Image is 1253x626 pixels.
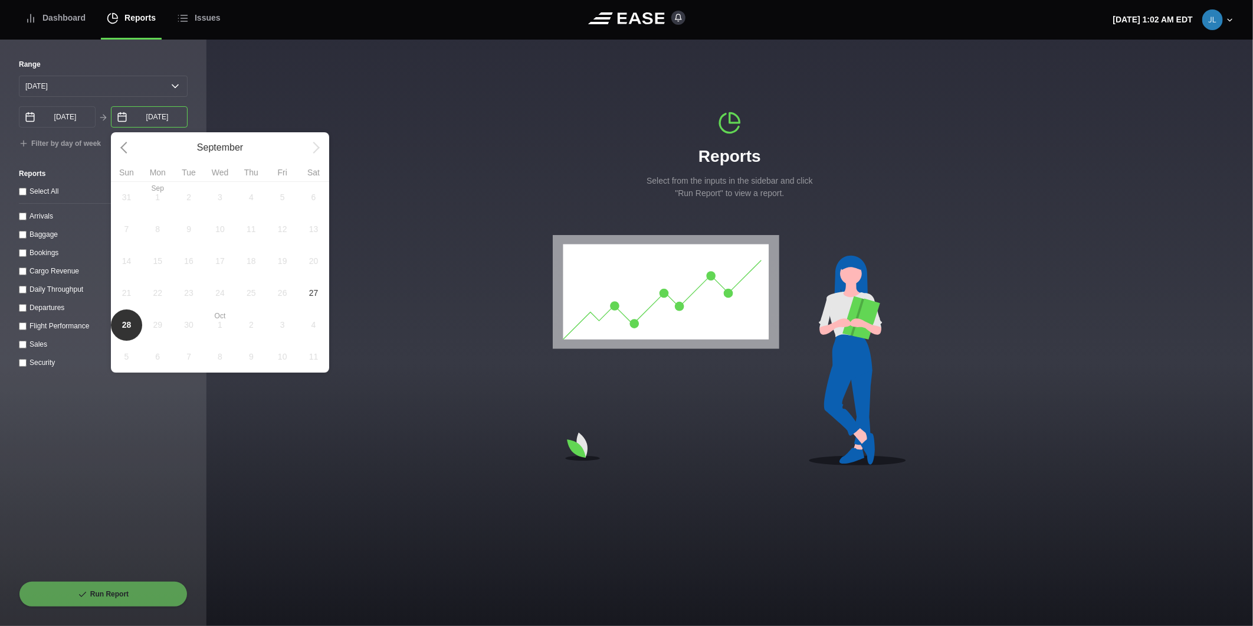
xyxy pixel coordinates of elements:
[298,168,329,177] span: Sat
[267,168,298,177] span: Fri
[641,144,818,169] h1: Reports
[19,106,96,128] input: mm/dd/yyyy
[29,304,64,312] label: Departures
[142,141,298,155] span: September
[29,267,79,275] label: Cargo Revenue
[309,287,319,299] span: 27
[29,212,53,220] label: Arrivals
[29,322,89,330] label: Flight Performance
[29,230,58,239] label: Baggage
[641,111,818,200] div: Reports
[29,340,47,348] label: Sales
[19,168,188,179] label: Reports
[205,168,236,177] span: Wed
[142,168,173,177] span: Mon
[29,285,83,294] label: Daily Throughput
[29,249,58,257] label: Bookings
[111,168,142,177] span: Sun
[1202,9,1223,30] img: 53f407fb3ff95c172032ba983d01de88
[29,187,58,195] label: Select All
[235,168,267,177] span: Thu
[1113,14,1193,26] p: [DATE] 1:02 AM EDT
[111,106,188,128] input: mm/dd/yyyy
[641,175,818,200] p: Select from the inputs in the sidebar and click "Run Report" to view a report.
[19,59,188,70] label: Range
[19,139,101,149] button: Filter by day of week
[173,168,205,177] span: Tue
[29,358,55,367] label: Security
